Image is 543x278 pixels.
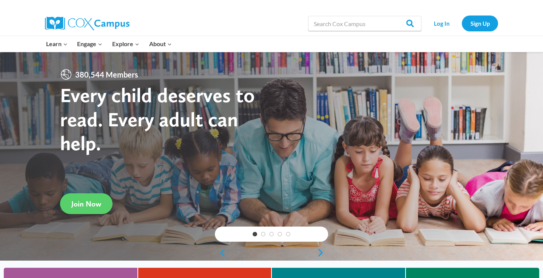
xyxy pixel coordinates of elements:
img: Cox Campus [45,17,130,30]
input: Search Cox Campus [308,16,421,31]
span: Explore [112,39,139,49]
a: 5 [286,232,290,236]
div: content slider buttons [215,245,328,260]
nav: Secondary Navigation [425,16,498,31]
nav: Primary Navigation [41,36,176,52]
a: 4 [278,232,282,236]
a: Log In [425,16,458,31]
span: Engage [77,39,102,49]
a: 3 [269,232,274,236]
a: 2 [261,232,265,236]
a: next [317,248,328,257]
a: previous [215,248,226,257]
a: Join Now [60,193,113,214]
span: About [149,39,172,49]
a: 1 [253,232,257,236]
span: Join Now [71,199,101,208]
a: Sign Up [462,16,498,31]
span: Learn [46,39,68,49]
strong: Every child deserves to read. Every adult can help. [60,83,255,155]
span: 380,544 Members [72,68,141,81]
